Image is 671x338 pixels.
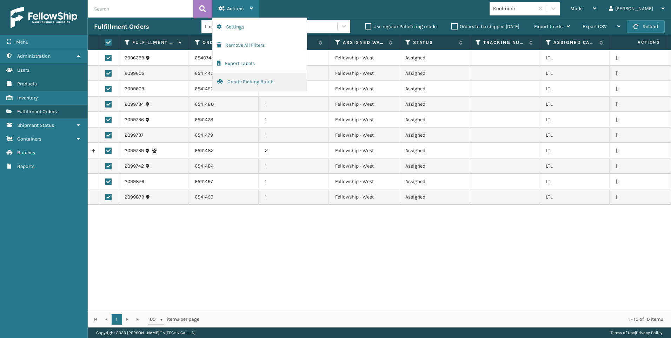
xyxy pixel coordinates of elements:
[399,143,469,158] td: Assigned
[188,174,259,189] td: 6541497
[399,158,469,174] td: Assigned
[399,189,469,205] td: Assigned
[343,39,385,46] label: Assigned Warehouse
[213,36,307,54] button: Remove All Filters
[329,66,399,81] td: Fellowship - West
[329,158,399,174] td: Fellowship - West
[17,67,29,73] span: Users
[539,112,610,128] td: LTL
[148,314,199,325] span: items per page
[148,316,159,323] span: 100
[188,143,259,158] td: 6541482
[188,50,259,66] td: 6540748
[17,53,51,59] span: Administration
[213,54,307,73] button: Export Labels
[259,174,329,189] td: 1
[16,39,28,45] span: Menu
[213,73,307,91] button: Create Picking Batch
[259,158,329,174] td: 1
[188,158,259,174] td: 6541484
[259,143,329,158] td: 2
[17,122,54,128] span: Shipment Status
[329,97,399,112] td: Fellowship - West
[611,327,663,338] div: |
[616,37,664,48] span: Actions
[539,81,610,97] td: LTL
[399,112,469,128] td: Assigned
[125,116,144,123] a: 2099736
[188,97,259,112] td: 6541480
[259,97,329,112] td: 1
[329,81,399,97] td: Fellowship - West
[125,178,144,185] a: 2099876
[451,24,519,30] label: Orders to be shipped [DATE]
[17,109,57,115] span: Fulfillment Orders
[188,112,259,128] td: 6541478
[213,18,307,36] button: Settings
[188,66,259,81] td: 6541443
[329,189,399,205] td: Fellowship - West
[539,143,610,158] td: LTL
[636,330,663,335] a: Privacy Policy
[329,50,399,66] td: Fellowship - West
[329,128,399,143] td: Fellowship - West
[399,97,469,112] td: Assigned
[17,81,37,87] span: Products
[17,150,35,156] span: Batches
[188,189,259,205] td: 6541493
[329,143,399,158] td: Fellowship - West
[125,163,144,170] a: 2099742
[329,112,399,128] td: Fellowship - West
[188,81,259,97] td: 6541450
[539,97,610,112] td: LTL
[202,39,245,46] label: Order Number
[132,39,175,46] label: Fulfillment Order Id
[17,163,34,169] span: Reports
[413,39,456,46] label: Status
[539,50,610,66] td: LTL
[611,330,635,335] a: Terms of Use
[539,128,610,143] td: LTL
[539,174,610,189] td: LTL
[570,6,583,12] span: Mode
[259,128,329,143] td: 1
[227,6,244,12] span: Actions
[125,54,144,61] a: 2096399
[125,147,144,154] a: 2099739
[188,128,259,143] td: 6541479
[534,24,563,30] span: Export to .xls
[209,316,663,323] div: 1 - 10 of 10 items
[125,132,144,139] a: 2099737
[11,7,77,28] img: logo
[94,22,149,31] h3: Fulfillment Orders
[627,20,665,33] button: Reload
[493,5,535,12] div: Koolmore
[205,23,259,30] div: Last 90 Days
[125,194,144,201] a: 2099879
[112,314,122,325] a: 1
[125,101,144,108] a: 2099734
[539,66,610,81] td: LTL
[399,174,469,189] td: Assigned
[553,39,596,46] label: Assigned Carrier Service
[399,128,469,143] td: Assigned
[399,50,469,66] td: Assigned
[583,24,607,30] span: Export CSV
[17,95,38,101] span: Inventory
[365,24,437,30] label: Use regular Palletizing mode
[125,85,144,92] a: 2099609
[399,81,469,97] td: Assigned
[96,327,195,338] p: Copyright 2023 [PERSON_NAME]™ v [TECHNICAL_ID]
[17,136,41,142] span: Containers
[539,189,610,205] td: LTL
[125,70,144,77] a: 2099605
[399,66,469,81] td: Assigned
[259,189,329,205] td: 1
[539,158,610,174] td: LTL
[329,174,399,189] td: Fellowship - West
[483,39,526,46] label: Tracking Number
[259,112,329,128] td: 1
